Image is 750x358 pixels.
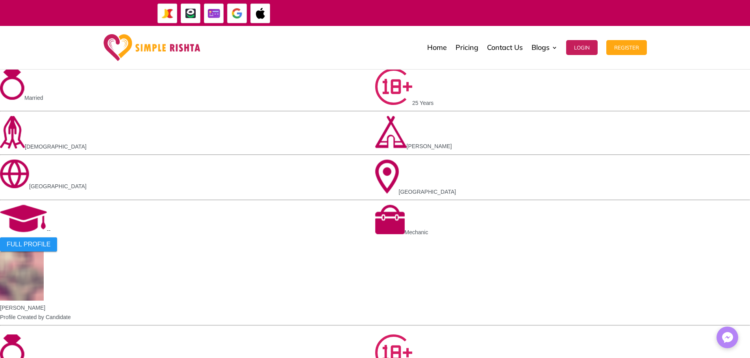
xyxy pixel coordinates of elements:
a: Contact Us [487,28,523,67]
a: Blogs [531,28,557,67]
a: Home [427,28,447,67]
span: 25 Years [412,100,434,106]
img: Messenger [720,330,735,345]
button: Register [606,40,647,55]
a: Register [606,28,647,67]
span: [GEOGRAPHIC_DATA] [29,183,87,189]
span: [DEMOGRAPHIC_DATA] [25,143,87,150]
a: Login [566,28,598,67]
span: Married [24,95,43,101]
span: -- [47,227,50,233]
button: Login [566,40,598,55]
span: [PERSON_NAME] [407,143,452,149]
span: [GEOGRAPHIC_DATA] [399,189,456,195]
span: Mechanic [405,229,428,235]
a: Pricing [456,28,478,67]
span: FULL PROFILE [7,241,50,248]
